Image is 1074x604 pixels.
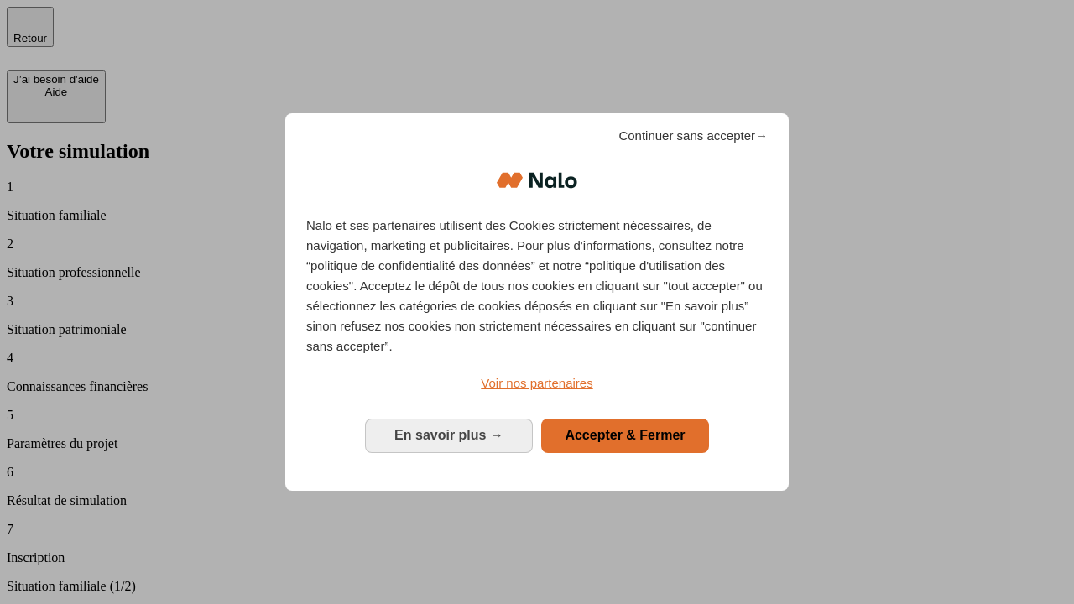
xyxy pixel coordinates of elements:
span: Voir nos partenaires [481,376,592,390]
img: Logo [497,155,577,206]
a: Voir nos partenaires [306,373,768,393]
span: Accepter & Fermer [565,428,685,442]
button: Accepter & Fermer: Accepter notre traitement des données et fermer [541,419,709,452]
p: Nalo et ses partenaires utilisent des Cookies strictement nécessaires, de navigation, marketing e... [306,216,768,357]
button: En savoir plus: Configurer vos consentements [365,419,533,452]
span: En savoir plus → [394,428,503,442]
div: Bienvenue chez Nalo Gestion du consentement [285,113,789,490]
span: Continuer sans accepter→ [618,126,768,146]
